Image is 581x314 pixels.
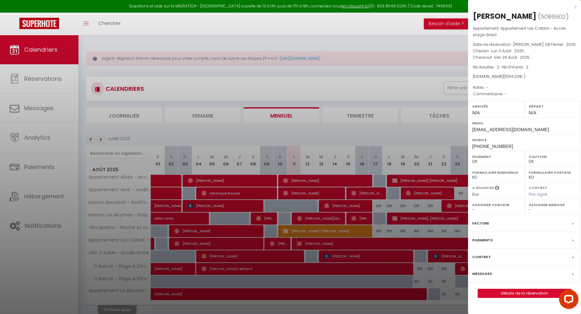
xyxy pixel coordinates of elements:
[505,74,520,79] span: 1556.29
[472,270,492,277] label: Messages
[529,192,547,197] span: Pas signé
[472,202,520,208] label: Assigner Checkin
[473,11,536,21] div: [PERSON_NAME]
[491,48,524,54] span: Lun 11 Août . 2025
[472,169,520,176] label: Formulaire Bienvenue
[473,84,576,91] p: Notes :
[529,185,547,189] label: Contrat
[478,289,571,298] button: Détails de la réservation
[472,110,480,115] span: N/A
[472,127,549,132] span: [EMAIL_ADDRESS][DOMAIN_NAME]
[541,13,566,21] span: 5086902
[468,3,576,11] div: x
[538,12,569,21] span: ( )
[478,289,571,298] a: Détails de la réservation
[473,91,576,97] p: Commentaires :
[513,42,576,47] span: [PERSON_NAME] 08 Février . 2025
[529,110,536,115] span: N/A
[495,185,499,192] i: Sélectionner OUI si vous souhaiter envoyer les séquences de messages post-checkout
[473,54,576,61] p: Checkout :
[473,25,576,38] p: Appartement :
[504,74,525,79] span: ( € )
[472,237,493,244] label: Paiements
[505,91,507,97] span: -
[472,185,494,191] label: A relancer
[472,153,520,160] label: Paiement
[473,74,576,80] div: [DOMAIN_NAME]
[472,144,513,149] span: [PHONE_NUMBER]
[529,202,577,208] label: Assigner Menage
[494,55,530,60] span: Ven 29 Août . 2025
[473,26,566,37] span: Appartement Les Colibris - Accès plage direct
[472,220,489,227] label: Facture
[472,137,577,143] label: Mobile
[473,48,576,54] p: Checkin :
[472,120,577,126] label: Email
[473,64,528,70] span: Nb Adultes : 2 -
[502,64,528,70] span: Nb Enfants : 2
[529,153,577,160] label: Caution
[529,103,577,110] label: Départ
[486,85,488,90] span: -
[472,103,520,110] label: Arrivée
[529,169,577,176] label: Formulaire Checkin
[554,287,581,314] iframe: LiveChat chat widget
[473,41,576,48] p: Date de réservation :
[472,254,491,260] label: Contrat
